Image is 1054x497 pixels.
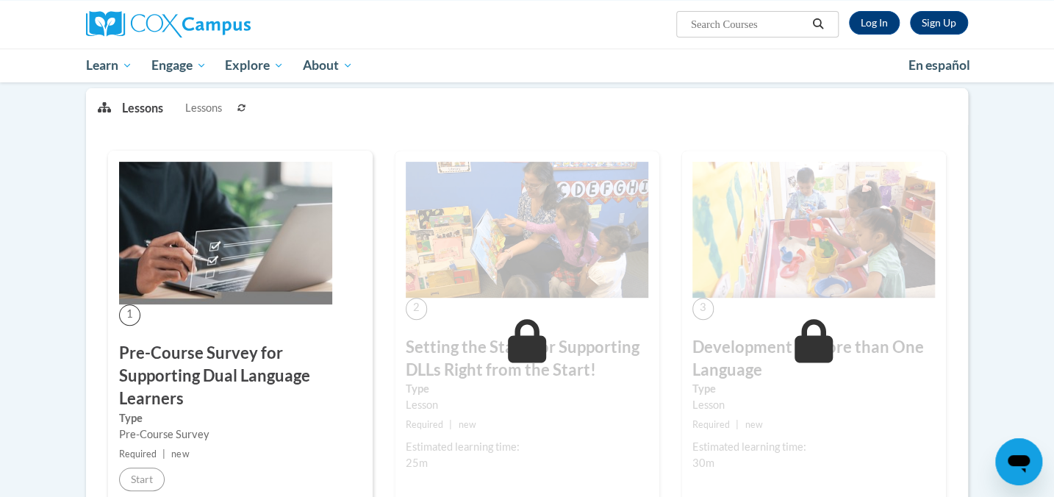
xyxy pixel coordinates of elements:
label: Type [119,410,362,426]
span: En español [908,57,969,73]
label: Type [406,381,648,397]
h3: Setting the Stage for Supporting DLLs Right from the Start! [406,336,648,382]
span: new [458,419,476,430]
span: Required [406,419,443,430]
span: | [736,419,739,430]
a: Cox Campus [86,11,365,37]
a: Learn [76,49,142,82]
span: About [303,57,353,74]
a: Explore [215,49,293,82]
button: Search [807,15,829,33]
span: 2 [406,298,427,319]
div: Estimated learning time: [692,439,935,455]
span: Explore [225,57,284,74]
div: Lesson [406,397,648,413]
img: Course Image [406,162,648,298]
a: About [293,49,362,82]
div: Main menu [64,49,990,82]
img: Course Image [692,162,935,298]
span: Learn [86,57,132,74]
span: | [449,419,452,430]
a: Log In [849,11,900,35]
input: Search Courses [689,15,807,33]
iframe: Button to launch messaging window [995,438,1042,485]
a: En español [898,50,979,81]
span: 1 [119,304,140,326]
span: new [745,419,762,430]
label: Type [692,381,935,397]
h3: Development in More than One Language [692,336,935,382]
h3: Pre-Course Survey for Supporting Dual Language Learners [119,342,362,410]
span: | [162,448,165,460]
span: Engage [151,57,207,74]
a: Register [910,11,968,35]
span: Required [692,419,730,430]
div: Estimated learning time: [406,439,648,455]
span: 3 [692,298,714,319]
span: Required [119,448,157,460]
span: 25m [406,457,428,469]
span: Lessons [185,100,222,116]
a: Engage [142,49,216,82]
p: Lessons [122,100,163,116]
button: Start [119,468,165,491]
img: Cox Campus [86,11,251,37]
div: Pre-Course Survey [119,426,362,443]
span: 30m [692,457,714,469]
span: new [171,448,189,460]
img: Course Image [119,162,332,304]
div: Lesson [692,397,935,413]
